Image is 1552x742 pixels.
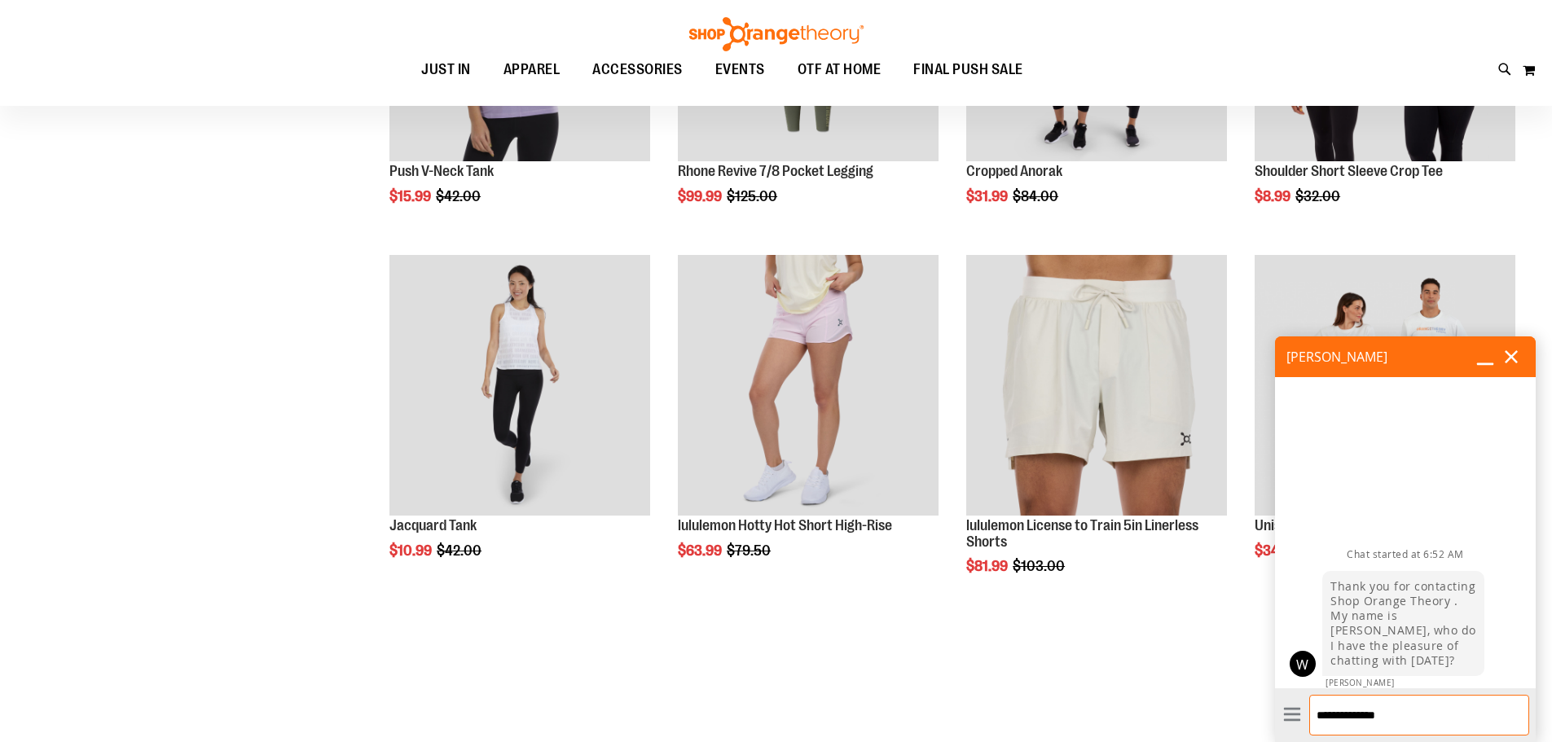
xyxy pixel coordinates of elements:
h2: [PERSON_NAME] [1286,344,1472,370]
a: Push V-Neck Tank [389,163,494,179]
span: $84.00 [1013,188,1061,204]
img: lululemon Hotty Hot Short High-Rise [678,255,939,516]
img: Unisex French Terry Crewneck Sweatshirt primary image [1255,255,1515,516]
a: Unisex French Terry Crewneck Sweatshirt primary image [1255,255,1515,518]
button: Close dialog [1498,344,1524,370]
span: $81.99 [966,558,1010,574]
a: APPAREL [487,51,577,89]
a: JUST IN [405,51,487,89]
span: Chat started at 6:52 AM [1275,548,1536,561]
a: lululemon License to Train 5in Linerless Shorts [966,255,1227,518]
span: ACCESSORIES [592,51,683,88]
span: EVENTS [715,51,765,88]
div: product [958,247,1235,616]
span: OTF AT HOME [798,51,882,88]
span: FINAL PUSH SALE [913,51,1023,88]
span: $42.00 [436,188,483,204]
a: EVENTS [699,51,781,89]
img: Shop Orangetheory [687,17,866,51]
span: $42.00 [437,542,484,559]
div: product [670,247,947,600]
span: $15.99 [389,188,433,204]
div: W [1290,651,1316,677]
span: JUST IN [421,51,471,88]
a: ACCESSORIES [576,51,699,89]
a: Jacquard Tank [389,517,477,533]
a: Front view of Jacquard Tank [389,255,650,518]
div: Thank you for contacting Shop Orange Theory . My name is [PERSON_NAME], who do I have the pleasur... [1330,579,1476,668]
span: $63.99 [678,542,724,559]
div: product [1246,247,1523,600]
span: $103.00 [1013,558,1067,574]
a: Cropped Anorak [966,163,1062,179]
a: Unisex French [PERSON_NAME] Sweatshirt [1255,517,1510,533]
span: $79.50 [727,542,773,559]
a: Shoulder Short Sleeve Crop Tee [1255,163,1443,179]
img: Front view of Jacquard Tank [389,255,650,516]
span: $125.00 [727,188,780,204]
a: Rhone Revive 7/8 Pocket Legging [678,163,873,179]
span: $34.99 [1255,542,1301,559]
button: Minimize chat [1472,344,1498,370]
a: FINAL PUSH SALE [897,51,1040,88]
a: OTF AT HOME [781,51,898,89]
img: lululemon License to Train 5in Linerless Shorts [966,255,1227,516]
span: APPAREL [503,51,561,88]
a: lululemon Hotty Hot Short High-Rise [678,517,892,533]
span: $8.99 [1255,188,1293,204]
span: $31.99 [966,188,1010,204]
a: lululemon License to Train 5in Linerless Shorts [966,517,1198,550]
span: $32.00 [1295,188,1343,204]
div: [PERSON_NAME] [1326,678,1395,688]
a: lululemon Hotty Hot Short High-Rise [678,255,939,518]
span: $10.99 [389,542,434,559]
span: $99.99 [678,188,724,204]
div: product [381,247,658,600]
